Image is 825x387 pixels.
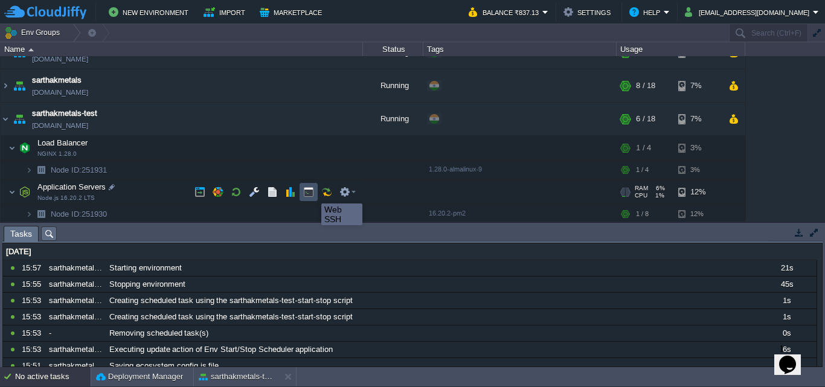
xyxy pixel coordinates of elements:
div: 1 / 4 [636,161,649,179]
img: AMDAwAAAACH5BAEAAAAALAAAAAABAAEAAAICRAEAOw== [33,205,50,223]
span: Load Balancer [36,138,89,148]
img: AMDAwAAAACH5BAEAAAAALAAAAAABAAEAAAICRAEAOw== [25,161,33,179]
div: 15:53 [22,325,45,341]
span: Stopping environment [109,279,185,290]
img: CloudJiffy [4,5,86,20]
div: Status [364,42,423,56]
div: 8 / 18 [636,69,655,102]
div: 7% [678,103,717,135]
button: New Environment [109,5,192,19]
span: CPU [635,192,647,199]
span: 251931 [50,165,109,175]
span: Creating scheduled task using the sarthakmetals-test-start-stop script [109,295,353,306]
span: Node.js 16.20.2 LTS [37,194,95,202]
button: Import [204,5,249,19]
div: 15:57 [22,260,45,276]
div: [DATE] [3,244,817,260]
span: Starting environment [109,263,182,273]
span: 16.20.2-pm2 [429,209,466,217]
button: Balance ₹837.13 [469,5,542,19]
img: AMDAwAAAACH5BAEAAAAALAAAAAABAAEAAAICRAEAOw== [11,103,28,135]
span: 1.28.0-almalinux-9 [429,165,482,173]
button: [EMAIL_ADDRESS][DOMAIN_NAME] [685,5,813,19]
div: 0s [757,325,816,341]
a: sarthakmetals [32,74,82,86]
div: 15:51 [22,358,45,374]
div: No active tasks [15,367,91,386]
div: 38s [757,358,816,374]
span: Creating scheduled task using the sarthakmetals-test-start-stop script [109,312,353,322]
img: AMDAwAAAACH5BAEAAAAALAAAAAABAAEAAAICRAEAOw== [16,180,33,204]
div: sarthakmetals-test [46,342,105,357]
div: sarthakmetals-test [46,309,105,325]
span: RAM [635,185,648,192]
div: 15:55 [22,277,45,292]
a: Node ID:251930 [50,209,109,219]
button: sarthakmetals-test [199,371,275,383]
a: Load BalancerNGINX 1.28.0 [36,138,89,147]
img: AMDAwAAAACH5BAEAAAAALAAAAAABAAEAAAICRAEAOw== [8,136,16,160]
span: Node ID: [51,209,82,219]
div: 15:53 [22,342,45,357]
div: 12% [678,180,717,204]
img: AMDAwAAAACH5BAEAAAAALAAAAAABAAEAAAICRAEAOw== [25,205,33,223]
span: 1% [652,192,664,199]
img: AMDAwAAAACH5BAEAAAAALAAAAAABAAEAAAICRAEAOw== [8,180,16,204]
button: Deployment Manager [96,371,183,383]
a: Application ServersNode.js 16.20.2 LTS [36,182,108,191]
div: sarthakmetals-test [46,260,105,276]
div: Usage [617,42,745,56]
button: Env Groups [4,24,64,41]
div: 12% [678,205,717,223]
button: Marketplace [260,5,326,19]
a: sarthakmetals-test [32,107,97,120]
div: Web SSH [324,205,359,224]
div: 6s [757,342,816,357]
div: 7% [678,69,717,102]
div: 1 / 8 [636,205,649,223]
span: Node ID: [51,165,82,174]
iframe: chat widget [774,339,813,375]
div: Running [363,69,423,102]
span: 251930 [50,209,109,219]
img: AMDAwAAAACH5BAEAAAAALAAAAAABAAEAAAICRAEAOw== [1,103,10,135]
div: sarthakmetals-test [46,293,105,309]
img: AMDAwAAAACH5BAEAAAAALAAAAAABAAEAAAICRAEAOw== [1,69,10,102]
img: AMDAwAAAACH5BAEAAAAALAAAAAABAAEAAAICRAEAOw== [33,161,50,179]
a: [DOMAIN_NAME] [32,53,88,65]
div: 1s [757,309,816,325]
span: Executing update action of Env Start/Stop Scheduler application [109,344,333,355]
a: [DOMAIN_NAME] [32,86,88,98]
div: 1s [757,293,816,309]
div: 1 / 4 [636,136,651,160]
div: sarthakmetals-test [46,277,105,292]
div: 45s [757,277,816,292]
div: 3% [678,136,717,160]
span: NGINX 1.28.0 [37,150,77,158]
img: AMDAwAAAACH5BAEAAAAALAAAAAABAAEAAAICRAEAOw== [11,69,28,102]
div: Tags [424,42,616,56]
span: Saving ecosystem.config.js file [109,360,219,371]
button: Settings [563,5,614,19]
div: 15:53 [22,293,45,309]
div: sarthakmetals-test [46,358,105,374]
a: [DOMAIN_NAME] [32,120,88,132]
button: Help [629,5,664,19]
span: Tasks [10,226,32,241]
span: Application Servers [36,182,108,192]
div: - [46,325,105,341]
a: Node ID:251931 [50,165,109,175]
div: Name [1,42,362,56]
div: 21s [757,260,816,276]
span: Removing scheduled task(s) [109,328,208,339]
div: Running [363,103,423,135]
div: 6 / 18 [636,103,655,135]
img: AMDAwAAAACH5BAEAAAAALAAAAAABAAEAAAICRAEAOw== [28,48,34,51]
img: AMDAwAAAACH5BAEAAAAALAAAAAABAAEAAAICRAEAOw== [16,136,33,160]
span: 6% [653,185,665,192]
div: 3% [678,161,717,179]
div: 15:53 [22,309,45,325]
